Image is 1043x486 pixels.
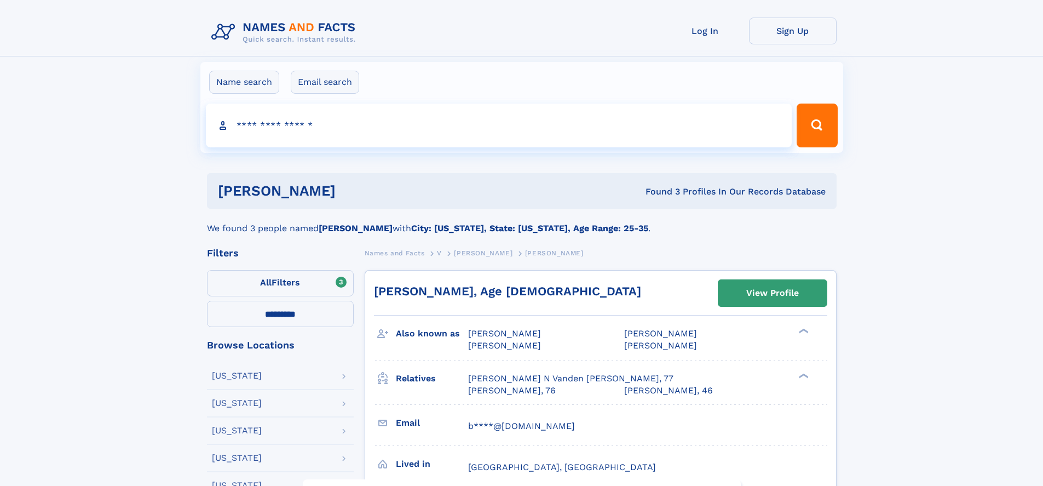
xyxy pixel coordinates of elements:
[796,372,809,379] div: ❯
[396,369,468,388] h3: Relatives
[207,209,837,235] div: We found 3 people named with .
[209,71,279,94] label: Name search
[468,462,656,472] span: [GEOGRAPHIC_DATA], [GEOGRAPHIC_DATA]
[212,454,262,462] div: [US_STATE]
[454,246,512,260] a: [PERSON_NAME]
[374,284,641,298] a: [PERSON_NAME], Age [DEMOGRAPHIC_DATA]
[468,373,673,385] a: [PERSON_NAME] N Vanden [PERSON_NAME], 77
[291,71,359,94] label: Email search
[206,104,792,147] input: search input
[260,277,272,288] span: All
[365,246,425,260] a: Names and Facts
[207,270,354,296] label: Filters
[796,328,809,335] div: ❯
[749,18,837,44] a: Sign Up
[718,280,827,306] a: View Profile
[207,248,354,258] div: Filters
[797,104,837,147] button: Search Button
[468,385,556,397] a: [PERSON_NAME], 76
[454,249,512,257] span: [PERSON_NAME]
[624,385,713,397] a: [PERSON_NAME], 46
[218,184,491,198] h1: [PERSON_NAME]
[491,186,826,198] div: Found 3 Profiles In Our Records Database
[746,281,799,306] div: View Profile
[212,399,262,408] div: [US_STATE]
[624,340,697,351] span: [PERSON_NAME]
[212,426,262,435] div: [US_STATE]
[468,340,541,351] span: [PERSON_NAME]
[212,371,262,380] div: [US_STATE]
[207,18,365,47] img: Logo Names and Facts
[437,246,442,260] a: V
[525,249,584,257] span: [PERSON_NAME]
[396,414,468,432] h3: Email
[411,223,648,233] b: City: [US_STATE], State: [US_STATE], Age Range: 25-35
[319,223,393,233] b: [PERSON_NAME]
[468,328,541,339] span: [PERSON_NAME]
[624,328,697,339] span: [PERSON_NAME]
[207,340,354,350] div: Browse Locations
[396,324,468,343] h3: Also known as
[437,249,442,257] span: V
[661,18,749,44] a: Log In
[396,455,468,473] h3: Lived in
